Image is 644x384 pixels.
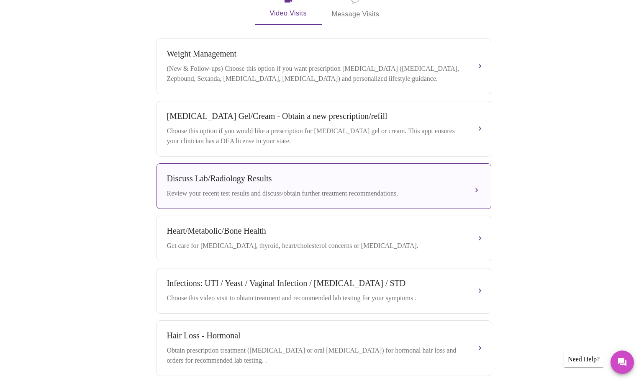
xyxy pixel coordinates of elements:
[564,351,604,367] div: Need Help?
[167,241,464,251] div: Get care for [MEDICAL_DATA], thyroid, heart/cholesterol concerns or [MEDICAL_DATA].
[167,188,464,198] div: Review your recent test results and discuss/obtain further treatment recommendations.
[167,331,464,340] div: Hair Loss - Hormonal
[157,268,491,314] button: Infections: UTI / Yeast / Vaginal Infection / [MEDICAL_DATA] / STDChoose this video visit to obta...
[157,216,491,261] button: Heart/Metabolic/Bone HealthGet care for [MEDICAL_DATA], thyroid, heart/cholesterol concerns or [M...
[167,293,464,303] div: Choose this video visit to obtain treatment and recommended lab testing for your symptoms .
[167,345,464,366] div: Obtain prescription treatment ([MEDICAL_DATA] or oral [MEDICAL_DATA]) for hormonal hair loss and ...
[167,278,464,288] div: Infections: UTI / Yeast / Vaginal Infection / [MEDICAL_DATA] / STD
[157,163,491,209] button: Discuss Lab/Radiology ResultsReview your recent test results and discuss/obtain further treatment...
[167,64,464,84] div: (New & Follow-ups) Choose this option if you want prescription [MEDICAL_DATA] ([MEDICAL_DATA], Ze...
[611,350,634,374] button: Messages
[167,111,464,121] div: [MEDICAL_DATA] Gel/Cream - Obtain a new prescription/refill
[157,39,491,94] button: Weight Management(New & Follow-ups) Choose this option if you want prescription [MEDICAL_DATA] ([...
[167,226,464,236] div: Heart/Metabolic/Bone Health
[167,174,464,183] div: Discuss Lab/Radiology Results
[157,320,491,376] button: Hair Loss - HormonalObtain prescription treatment ([MEDICAL_DATA] or oral [MEDICAL_DATA]) for hor...
[167,126,464,146] div: Choose this option if you would like a prescription for [MEDICAL_DATA] gel or cream. This appt en...
[167,49,464,59] div: Weight Management
[157,101,491,157] button: [MEDICAL_DATA] Gel/Cream - Obtain a new prescription/refillChoose this option if you would like a...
